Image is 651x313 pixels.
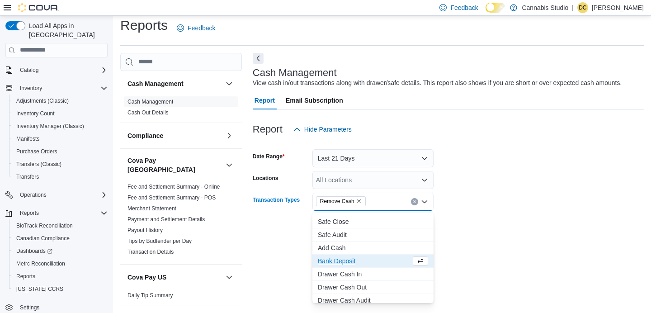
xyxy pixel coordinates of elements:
[9,95,111,107] button: Adjustments (Classic)
[9,120,111,133] button: Inventory Manager (Classic)
[16,273,35,280] span: Reports
[13,133,108,144] span: Manifests
[16,302,108,313] span: Settings
[127,216,205,223] span: Payment and Settlement Details
[127,273,166,282] h3: Cova Pay US
[9,158,111,171] button: Transfers (Classic)
[127,205,176,212] a: Merchant Statement
[577,2,588,13] div: Daniel Castillo
[9,232,111,245] button: Canadian Compliance
[127,292,173,299] a: Daily Tip Summary
[253,124,283,135] h3: Report
[9,219,111,232] button: BioTrack Reconciliation
[16,285,63,293] span: [US_STATE] CCRS
[127,273,222,282] button: Cova Pay US
[304,125,352,134] span: Hide Parameters
[127,238,192,244] a: Tips by Budtender per Day
[25,21,108,39] span: Load All Apps in [GEOGRAPHIC_DATA]
[9,133,111,145] button: Manifests
[9,245,111,257] a: Dashboards
[127,109,169,116] a: Cash Out Details
[13,108,108,119] span: Inventory Count
[127,131,222,140] button: Compliance
[318,243,428,252] span: Add Cash
[16,222,73,229] span: BioTrack Reconciliation
[16,83,46,94] button: Inventory
[2,207,111,219] button: Reports
[592,2,644,13] p: [PERSON_NAME]
[16,208,108,218] span: Reports
[572,2,574,13] p: |
[127,156,222,174] button: Cova Pay [GEOGRAPHIC_DATA]
[13,159,65,170] a: Transfers (Classic)
[16,208,42,218] button: Reports
[9,145,111,158] button: Purchase Orders
[13,108,58,119] a: Inventory Count
[9,270,111,283] button: Reports
[312,149,434,167] button: Last 21 Days
[13,133,43,144] a: Manifests
[2,189,111,201] button: Operations
[411,198,418,205] button: Clear input
[120,181,242,264] div: Cova Pay [GEOGRAPHIC_DATA]
[318,270,428,279] span: Drawer Cash In
[312,215,434,228] button: Safe Close
[127,227,163,233] a: Payout History
[13,220,108,231] span: BioTrack Reconciliation
[127,237,192,245] span: Tips by Budtender per Day
[127,79,222,88] button: Cash Management
[13,284,67,294] a: [US_STATE] CCRS
[16,65,42,76] button: Catalog
[127,292,173,299] span: Daily Tip Summary
[253,153,285,160] label: Date Range
[127,248,174,256] span: Transaction Details
[13,121,88,132] a: Inventory Manager (Classic)
[318,217,428,226] span: Safe Close
[20,304,39,311] span: Settings
[318,296,428,305] span: Drawer Cash Audit
[579,2,586,13] span: DC
[312,255,434,268] button: Bank Deposit
[318,204,428,213] span: Safe Open
[421,198,428,205] button: Close list of options
[13,220,76,231] a: BioTrack Reconciliation
[127,79,184,88] h3: Cash Management
[16,235,70,242] span: Canadian Compliance
[13,95,108,106] span: Adjustments (Classic)
[16,110,55,117] span: Inventory Count
[522,2,568,13] p: Cannabis Studio
[255,91,275,109] span: Report
[2,82,111,95] button: Inventory
[253,67,337,78] h3: Cash Management
[356,199,362,204] button: Remove Remove Cash from selection in this group
[318,283,428,292] span: Drawer Cash Out
[16,190,108,200] span: Operations
[312,228,434,242] button: Safe Audit
[13,233,73,244] a: Canadian Compliance
[20,85,42,92] span: Inventory
[16,190,50,200] button: Operations
[2,64,111,76] button: Catalog
[9,171,111,183] button: Transfers
[16,123,84,130] span: Inventory Manager (Classic)
[9,107,111,120] button: Inventory Count
[16,83,108,94] span: Inventory
[13,271,108,282] span: Reports
[16,97,69,104] span: Adjustments (Classic)
[127,184,220,190] a: Fee and Settlement Summary - Online
[253,196,300,204] label: Transaction Types
[312,268,434,281] button: Drawer Cash In
[120,290,242,305] div: Cova Pay US
[18,3,59,12] img: Cova
[20,209,39,217] span: Reports
[224,272,235,283] button: Cova Pay US
[450,3,478,12] span: Feedback
[16,161,61,168] span: Transfers (Classic)
[318,256,411,266] span: Bank Deposit
[13,121,108,132] span: Inventory Manager (Classic)
[127,98,173,105] span: Cash Management
[127,194,216,201] span: Fee and Settlement Summary - POS
[20,66,38,74] span: Catalog
[13,159,108,170] span: Transfers (Classic)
